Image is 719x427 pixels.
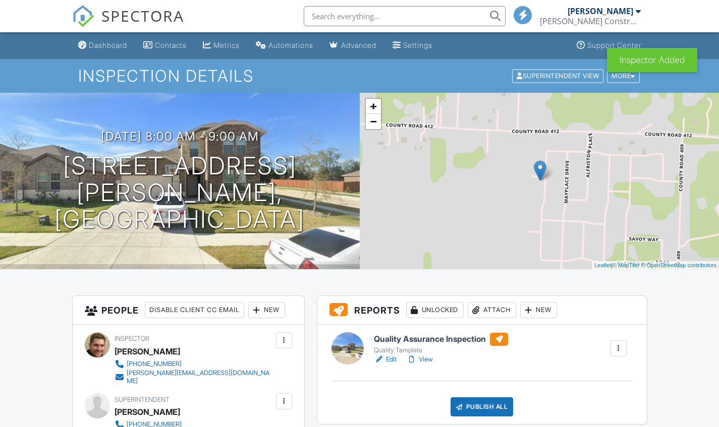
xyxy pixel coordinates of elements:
[374,346,508,354] div: Quality Template
[511,72,606,79] a: Superintendent View
[72,14,184,35] a: SPECTORA
[389,36,436,55] a: Settings
[406,302,464,318] div: Unlocked
[374,333,508,346] h6: Quality Assurance Inspection
[403,41,432,49] div: Settings
[252,36,317,55] a: Automations (Basic)
[199,36,244,55] a: Metrics
[568,6,633,16] div: [PERSON_NAME]
[374,354,397,364] a: Edit
[607,69,640,83] div: More
[115,359,273,369] a: [PHONE_NUMBER]
[374,333,508,355] a: Quality Assurance Inspection Quality Template
[573,36,645,55] a: Support Center
[407,354,433,364] a: View
[594,262,611,268] a: Leaflet
[366,114,381,129] a: Zoom out
[101,5,184,26] span: SPECTORA
[74,36,131,55] a: Dashboard
[72,5,94,27] img: The Best Home Inspection Software - Spectora
[641,262,716,268] a: © OpenStreetMap contributors
[451,397,514,416] div: Publish All
[520,302,557,318] div: New
[592,261,719,270] div: |
[127,369,273,385] div: [PERSON_NAME][EMAIL_ADDRESS][DOMAIN_NAME]
[115,396,170,403] span: Superintendent
[613,262,640,268] a: © MapTiler
[213,41,240,49] div: Metrics
[268,41,313,49] div: Automations
[341,41,376,49] div: Advanced
[139,36,191,55] a: Contacts
[115,335,149,342] span: Inspector
[89,41,127,49] div: Dashboard
[73,296,304,325] h3: People
[540,16,641,26] div: Hanson Construction Consulting
[115,404,180,419] div: [PERSON_NAME]
[366,99,381,114] a: Zoom in
[607,48,697,72] div: Inspector Added
[325,36,380,55] a: Advanced
[16,153,344,232] h1: [STREET_ADDRESS] [PERSON_NAME], [GEOGRAPHIC_DATA]
[468,302,516,318] div: Attach
[115,344,180,359] div: [PERSON_NAME]
[145,302,244,318] div: Disable Client CC Email
[304,6,506,26] input: Search everything...
[78,67,640,85] h1: Inspection Details
[115,369,273,385] a: [PERSON_NAME][EMAIL_ADDRESS][DOMAIN_NAME]
[317,296,647,325] h3: Reports
[101,130,259,143] h3: [DATE] 8:00 am - 9:00 am
[248,302,285,318] div: New
[512,69,603,83] div: Superintendent View
[587,41,641,49] div: Support Center
[155,41,187,49] div: Contacts
[127,360,182,368] div: [PHONE_NUMBER]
